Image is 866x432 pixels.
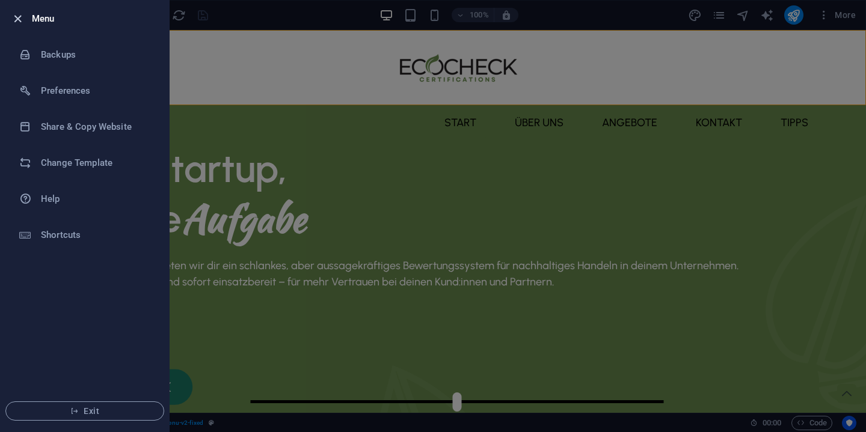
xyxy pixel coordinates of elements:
span: Exit [16,406,154,416]
h6: Help [41,192,152,206]
a: Help [1,181,169,217]
h6: Share & Copy Website [41,120,152,134]
h6: Preferences [41,84,152,98]
h6: Change Template [41,156,152,170]
button: Exit [5,401,164,421]
h6: Shortcuts [41,228,152,242]
h6: Menu [32,11,159,26]
h6: Backups [41,47,152,62]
